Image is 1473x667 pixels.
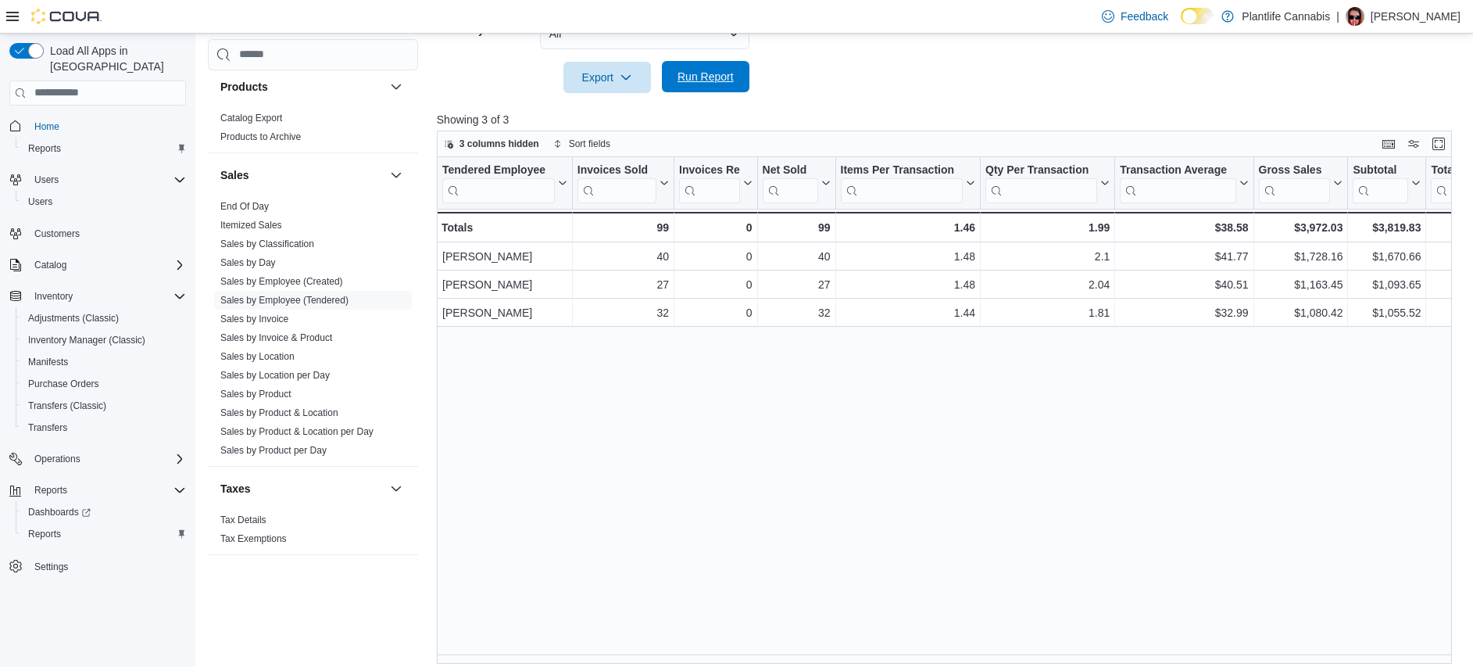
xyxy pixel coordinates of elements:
a: Users [22,192,59,211]
button: Taxes [387,479,406,498]
div: $1,670.66 [1353,247,1421,266]
span: Catalog [28,256,186,274]
button: Sales [387,166,406,185]
div: 2.04 [985,275,1110,294]
div: Invoices Ref [679,163,739,178]
a: Sales by Classification [220,238,314,249]
div: Qty Per Transaction [985,163,1097,178]
span: Settings [34,561,68,573]
div: 1.46 [840,218,975,237]
h3: Sales [220,167,249,183]
div: 1.81 [985,303,1110,322]
span: Transfers (Classic) [22,396,186,415]
a: Sales by Employee (Created) [220,276,343,287]
button: Tendered Employee [442,163,567,203]
button: Sort fields [547,134,617,153]
div: $32.99 [1120,303,1248,322]
div: $38.58 [1120,218,1248,237]
button: Catalog [28,256,73,274]
div: 99 [577,218,669,237]
div: [PERSON_NAME] [442,275,567,294]
div: 27 [762,275,830,294]
span: Sales by Day [220,256,276,269]
span: 3 columns hidden [459,138,539,150]
a: End Of Day [220,201,269,212]
div: 40 [762,247,830,266]
div: 0 [679,303,752,322]
button: Transfers (Classic) [16,395,192,417]
span: Sales by Invoice [220,313,288,325]
div: $3,972.03 [1258,218,1343,237]
a: Dashboards [22,503,97,522]
button: Reports [16,523,192,545]
nav: Complex example [9,109,186,619]
div: $1,080.42 [1258,303,1343,322]
div: Sales [208,197,418,466]
div: Items Per Transaction [840,163,963,203]
div: 2.1 [985,247,1110,266]
button: Inventory Manager (Classic) [16,329,192,351]
div: $1,093.65 [1353,275,1421,294]
span: Adjustments (Classic) [22,309,186,328]
button: Products [220,79,384,95]
div: 0 [679,247,752,266]
div: 27 [577,275,669,294]
span: Catalog [34,259,66,271]
span: Manifests [22,353,186,371]
h3: Taxes [220,481,251,497]
div: Items Per Transaction [840,163,963,178]
a: Sales by Employee (Tendered) [220,295,349,306]
span: Sales by Location per Day [220,369,330,382]
button: Transaction Average [1120,163,1248,203]
div: Sasha Iemelianenko [1346,7,1364,26]
button: Gross Sales [1258,163,1343,203]
a: Transfers (Classic) [22,396,113,415]
span: Sales by Product & Location per Day [220,425,374,438]
span: Users [34,174,59,186]
button: Invoices Ref [679,163,752,203]
span: Dashboards [28,506,91,518]
button: Reports [16,138,192,160]
span: Purchase Orders [22,375,186,393]
a: Sales by Product [220,389,291,400]
button: Manifests [16,351,192,373]
span: Feedback [1121,9,1168,24]
span: Dark Mode [1181,24,1182,25]
div: $3,819.83 [1353,218,1421,237]
button: Qty Per Transaction [985,163,1110,203]
span: Products to Archive [220,131,301,143]
div: Net Sold [762,163,817,178]
button: Export [563,62,651,93]
div: 0 [679,275,752,294]
span: Customers [28,224,186,243]
button: 3 columns hidden [438,134,545,153]
span: Home [28,117,186,136]
span: Users [22,192,186,211]
span: Operations [28,450,186,468]
button: Operations [3,448,192,470]
div: Products [208,109,418,152]
div: 1.48 [840,247,975,266]
div: [PERSON_NAME] [442,247,567,266]
div: Invoices Ref [679,163,739,203]
div: 32 [577,303,669,322]
a: Sales by Product & Location [220,407,338,418]
button: All [540,18,749,49]
div: Qty Per Transaction [985,163,1097,203]
button: Subtotal [1353,163,1421,203]
div: Net Sold [762,163,817,203]
div: $1,163.45 [1258,275,1343,294]
div: 1.44 [840,303,975,322]
a: Catalog Export [220,113,282,124]
span: Reports [22,139,186,158]
button: Net Sold [762,163,830,203]
button: Enter fullscreen [1429,134,1448,153]
span: Sales by Product & Location [220,407,338,419]
span: Settings [28,556,186,576]
span: Home [34,120,59,133]
span: Transfers [22,418,186,437]
span: Transfers (Classic) [28,400,106,412]
span: Sales by Invoice & Product [220,332,332,344]
p: Plantlife Cannabis [1242,7,1330,26]
span: Itemized Sales [220,219,282,231]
